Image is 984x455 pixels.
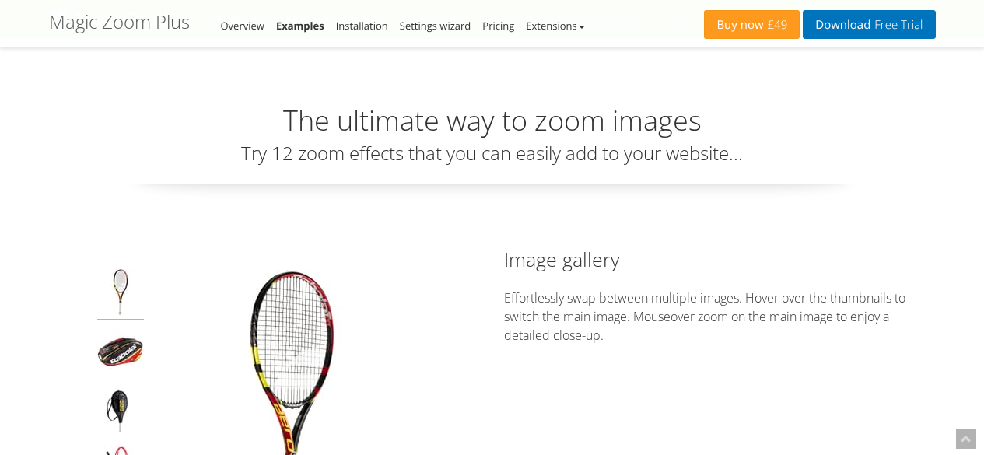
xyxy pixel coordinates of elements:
[49,143,936,163] h3: Try 12 zoom effects that you can easily add to your website...
[97,269,144,320] img: Magic Zoom Plus - Examples
[764,19,788,31] span: £49
[97,387,144,439] img: Magic Zoom Plus - Examples
[49,12,190,32] h1: Magic Zoom Plus
[504,289,936,345] p: Effortlessly swap between multiple images. Hover over the thumbnails to switch the main image. Mo...
[49,105,936,136] h2: The ultimate way to zoom images
[870,19,923,31] span: Free Trial
[526,19,584,33] a: Extensions
[97,328,144,380] img: Magic Zoom Plus - Examples
[504,246,936,273] h2: Image gallery
[336,19,388,33] a: Installation
[704,10,800,39] a: Buy now£49
[482,19,514,33] a: Pricing
[400,19,471,33] a: Settings wizard
[803,10,935,39] a: DownloadFree Trial
[221,19,264,33] a: Overview
[276,19,324,33] a: Examples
